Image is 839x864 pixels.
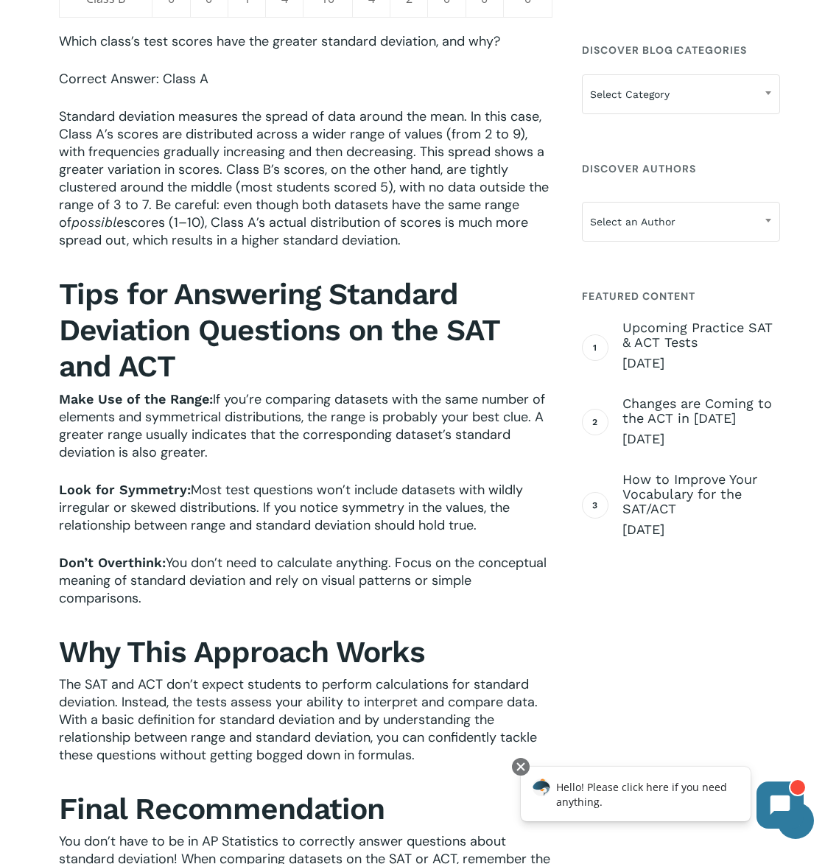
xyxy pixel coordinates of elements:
[622,430,780,448] span: [DATE]
[59,276,499,384] b: Tips for Answering Standard Deviation Questions on the SAT and ACT
[59,482,191,497] strong: Look for Symmetry:
[59,32,500,50] span: Which class’s test scores have the greater standard deviation, and why?
[59,555,166,570] strong: Don’t Overthink:
[622,472,780,538] a: How to Improve Your Vocabulary for the SAT/ACT [DATE]
[622,320,780,350] span: Upcoming Practice SAT & ACT Tests
[582,283,780,309] h4: Featured Content
[59,554,547,607] span: You don’t need to calculate anything. Focus on the conceptual meaning of standard deviation and r...
[622,320,780,372] a: Upcoming Practice SAT & ACT Tests [DATE]
[622,472,780,516] span: How to Improve Your Vocabulary for the SAT/ACT
[59,70,208,88] span: Correct Answer: Class A
[583,79,779,110] span: Select Category
[505,755,818,843] iframe: Chatbot
[59,214,528,249] span: scores (1–10), Class A’s actual distribution of scores is much more spread out, which results in ...
[582,155,780,182] h4: Discover Authors
[71,214,124,230] span: possible
[59,391,213,407] strong: Make Use of the Range:
[59,390,545,461] span: If you’re comparing datasets with the same number of elements and symmetrical distributions, the ...
[622,396,780,448] a: Changes are Coming to the ACT in [DATE] [DATE]
[622,396,780,426] span: Changes are Coming to the ACT in [DATE]
[59,481,523,534] span: Most test questions won’t include datasets with wildly irregular or skewed distributions. If you ...
[622,521,780,538] span: [DATE]
[59,108,549,231] span: Standard deviation measures the spread of data around the mean. In this case, Class A’s scores ar...
[582,37,780,63] h4: Discover Blog Categories
[622,354,780,372] span: [DATE]
[59,675,538,764] span: The SAT and ACT don’t expect students to perform calculations for standard deviation. Instead, th...
[582,202,780,242] span: Select an Author
[582,74,780,114] span: Select Category
[583,206,779,237] span: Select an Author
[59,634,425,670] b: Why This Approach Works
[59,791,385,826] b: Final Recommendation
